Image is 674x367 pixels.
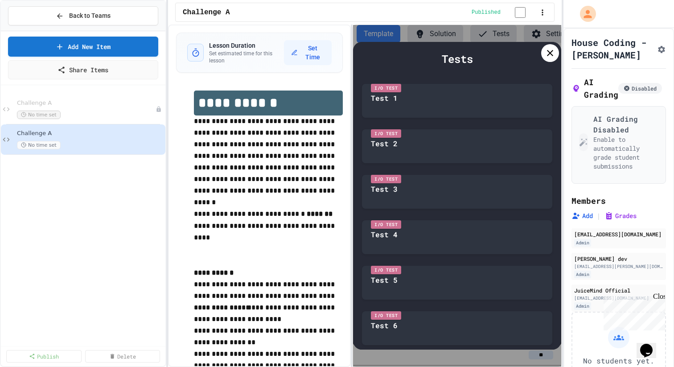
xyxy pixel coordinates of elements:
[17,130,164,137] span: Challenge A
[574,271,591,278] div: Admin
[371,138,398,149] div: Test 2
[657,43,666,54] button: Assignment Settings
[593,135,658,171] p: Enable to automatically grade student submissions
[8,60,158,79] a: Share Items
[571,76,618,101] h2: AI Grading
[593,114,658,135] h3: AI Grading Disabled
[371,129,401,138] div: I/O Test
[4,4,62,57] div: Chat with us now!Close
[571,194,606,207] h2: Members
[637,331,665,358] iframe: chat widget
[17,141,61,149] span: No time set
[371,84,401,92] div: I/O Test
[8,6,158,25] button: Back to Teams
[156,106,162,112] div: Unpublished
[209,50,284,64] p: Set estimated time for this lesson
[574,239,591,247] div: Admin
[371,275,398,285] div: Test 5
[574,230,663,238] div: [EMAIL_ADDRESS][DOMAIN_NAME]
[574,302,591,310] div: Admin
[284,40,332,65] button: Set Time
[371,311,401,320] div: I/O Test
[618,83,662,94] div: Disabled
[371,229,398,240] div: Test 4
[571,36,653,61] h1: House Coding - [PERSON_NAME]
[209,41,284,50] h3: Lesson Duration
[574,286,663,294] div: JuiceMind Official
[371,220,401,229] div: I/O Test
[571,4,598,24] div: My Account
[17,99,156,107] span: Challenge A
[574,255,663,263] div: [PERSON_NAME] dev
[604,211,637,220] button: Grades
[6,350,82,363] a: Publish
[596,210,601,221] span: |
[472,9,501,16] span: Published
[85,350,160,363] a: Delete
[371,184,398,194] div: Test 3
[362,51,552,67] div: Tests
[371,320,398,331] div: Test 6
[371,93,398,103] div: Test 1
[17,111,61,119] span: No time set
[472,7,536,18] div: Content is published and visible to students
[571,211,593,220] button: Add
[371,175,401,183] div: I/O Test
[504,7,536,18] input: publish toggle
[8,37,158,57] a: Add New Item
[183,7,230,18] span: Challenge A
[574,263,663,270] div: [EMAIL_ADDRESS][PERSON_NAME][DOMAIN_NAME]
[600,293,665,330] iframe: chat widget
[69,11,111,21] span: Back to Teams
[371,266,401,274] div: I/O Test
[574,295,663,301] div: [EMAIL_ADDRESS][DOMAIN_NAME]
